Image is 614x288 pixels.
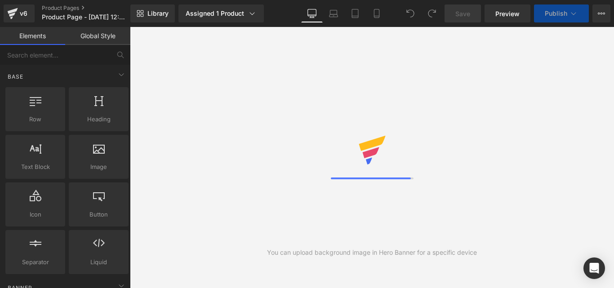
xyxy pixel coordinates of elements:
[401,4,419,22] button: Undo
[71,115,126,124] span: Heading
[485,4,530,22] a: Preview
[4,4,35,22] a: v6
[583,257,605,279] div: Open Intercom Messenger
[65,27,130,45] a: Global Style
[71,257,126,267] span: Liquid
[42,13,128,21] span: Product Page - [DATE] 12:00:56
[186,9,257,18] div: Assigned 1 Product
[71,210,126,219] span: Button
[18,8,29,19] div: v6
[545,10,567,17] span: Publish
[366,4,387,22] a: Mobile
[455,9,470,18] span: Save
[7,72,24,81] span: Base
[592,4,610,22] button: More
[323,4,344,22] a: Laptop
[423,4,441,22] button: Redo
[267,248,477,257] div: You can upload background image in Hero Banner for a specific device
[8,162,62,172] span: Text Block
[8,257,62,267] span: Separator
[8,115,62,124] span: Row
[301,4,323,22] a: Desktop
[8,210,62,219] span: Icon
[495,9,520,18] span: Preview
[42,4,145,12] a: Product Pages
[71,162,126,172] span: Image
[344,4,366,22] a: Tablet
[130,4,175,22] a: New Library
[534,4,589,22] button: Publish
[147,9,169,18] span: Library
